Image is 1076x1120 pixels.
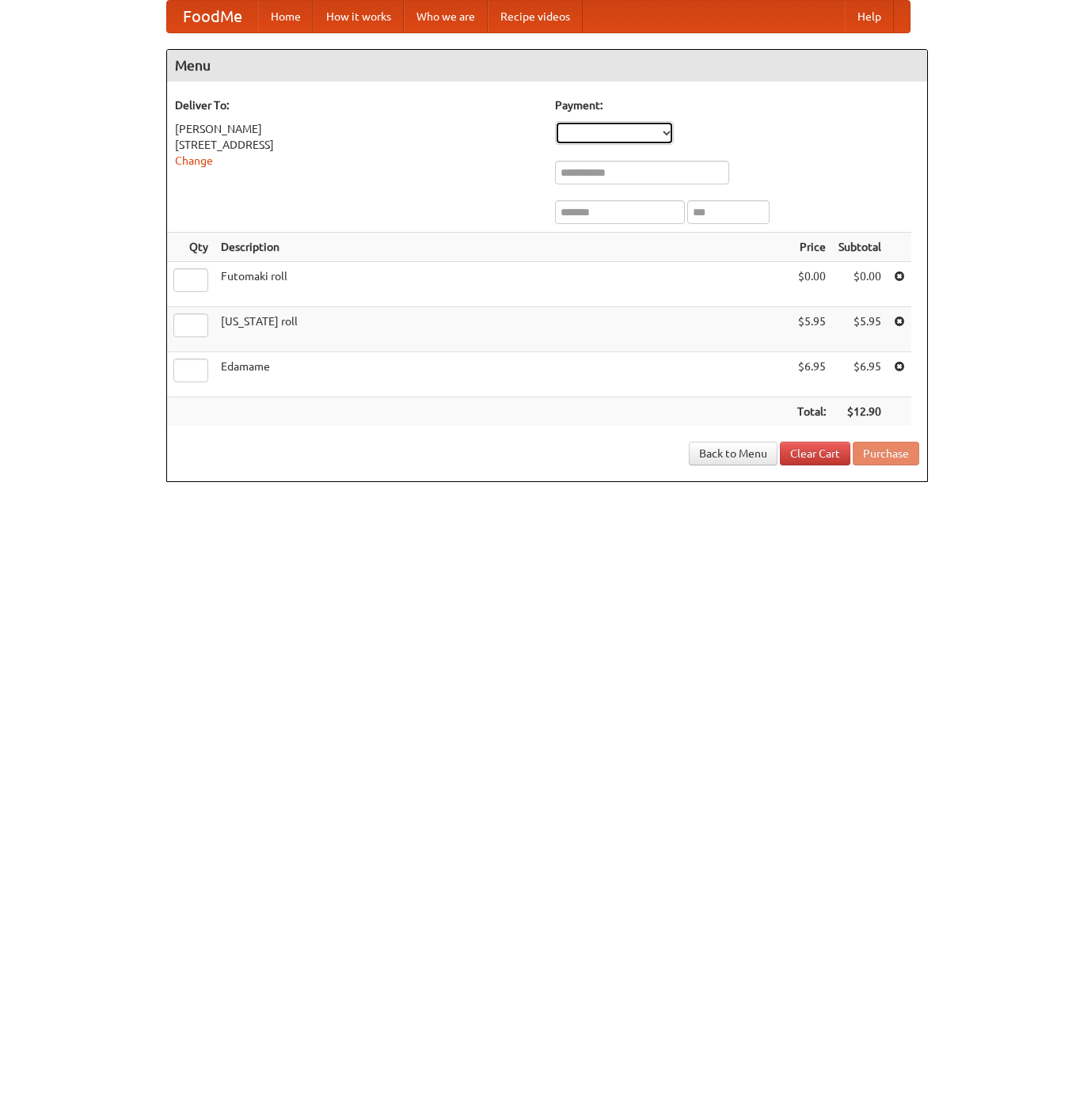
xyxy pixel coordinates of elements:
td: $5.95 [791,307,832,352]
a: FoodMe [167,1,258,32]
div: [PERSON_NAME] [175,121,539,137]
th: $12.90 [832,397,888,427]
a: Who we are [404,1,488,32]
a: Home [258,1,314,32]
td: $5.95 [832,307,888,352]
a: Recipe videos [488,1,583,32]
h4: Menu [167,50,927,82]
a: Clear Cart [780,442,850,465]
th: Description [215,233,791,262]
td: [US_STATE] roll [215,307,791,352]
th: Price [791,233,832,262]
th: Subtotal [832,233,888,262]
th: Total: [791,397,832,427]
td: Futomaki roll [215,262,791,307]
a: Back to Menu [689,442,778,465]
button: Purchase [853,442,919,465]
h5: Deliver To: [175,97,539,113]
h5: Payment: [555,97,919,113]
td: $6.95 [791,352,832,397]
td: $6.95 [832,352,888,397]
td: $0.00 [832,262,888,307]
a: Help [845,1,894,32]
th: Qty [167,233,215,262]
div: [STREET_ADDRESS] [175,137,539,153]
td: $0.00 [791,262,832,307]
td: Edamame [215,352,791,397]
a: Change [175,154,213,167]
a: How it works [314,1,404,32]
